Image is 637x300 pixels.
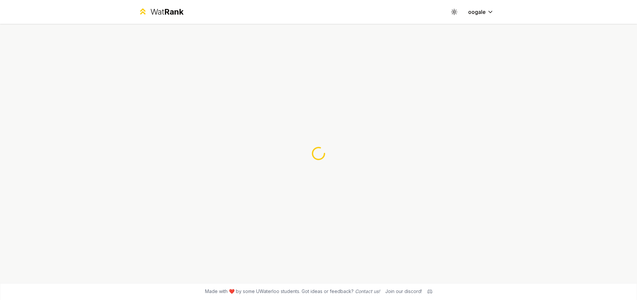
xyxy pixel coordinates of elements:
[355,288,380,294] a: Contact us!
[150,7,183,17] div: Wat
[463,6,499,18] button: oogale
[385,288,422,295] div: Join our discord!
[205,288,380,295] span: Made with ❤️ by some UWaterloo students. Got ideas or feedback?
[138,7,183,17] a: WatRank
[468,8,486,16] span: oogale
[164,7,183,17] span: Rank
